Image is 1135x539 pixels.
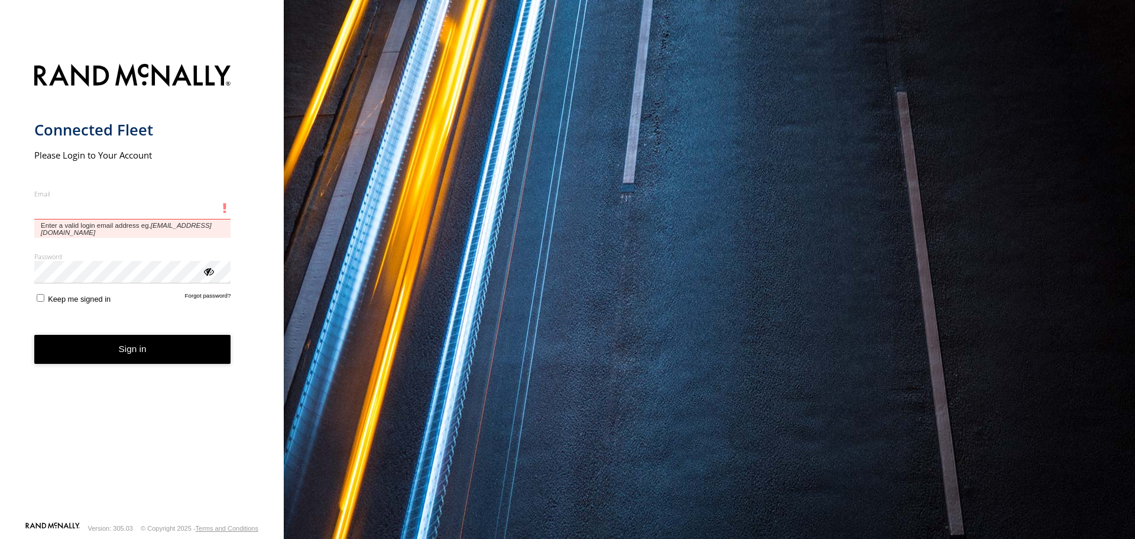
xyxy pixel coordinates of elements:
[202,265,214,277] div: ViewPassword
[34,120,231,140] h1: Connected Fleet
[34,220,231,238] span: Enter a valid login email address eg.
[41,222,212,236] em: [EMAIL_ADDRESS][DOMAIN_NAME]
[34,335,231,364] button: Sign in
[141,525,258,532] div: © Copyright 2025 -
[88,525,133,532] div: Version: 305.03
[34,149,231,161] h2: Please Login to Your Account
[196,525,258,532] a: Terms and Conditions
[48,295,111,304] span: Keep me signed in
[34,62,231,92] img: Rand McNally
[185,292,231,304] a: Forgot password?
[37,294,44,302] input: Keep me signed in
[34,189,231,198] label: Email
[25,522,80,534] a: Visit our Website
[34,252,231,261] label: Password
[34,57,250,521] form: main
